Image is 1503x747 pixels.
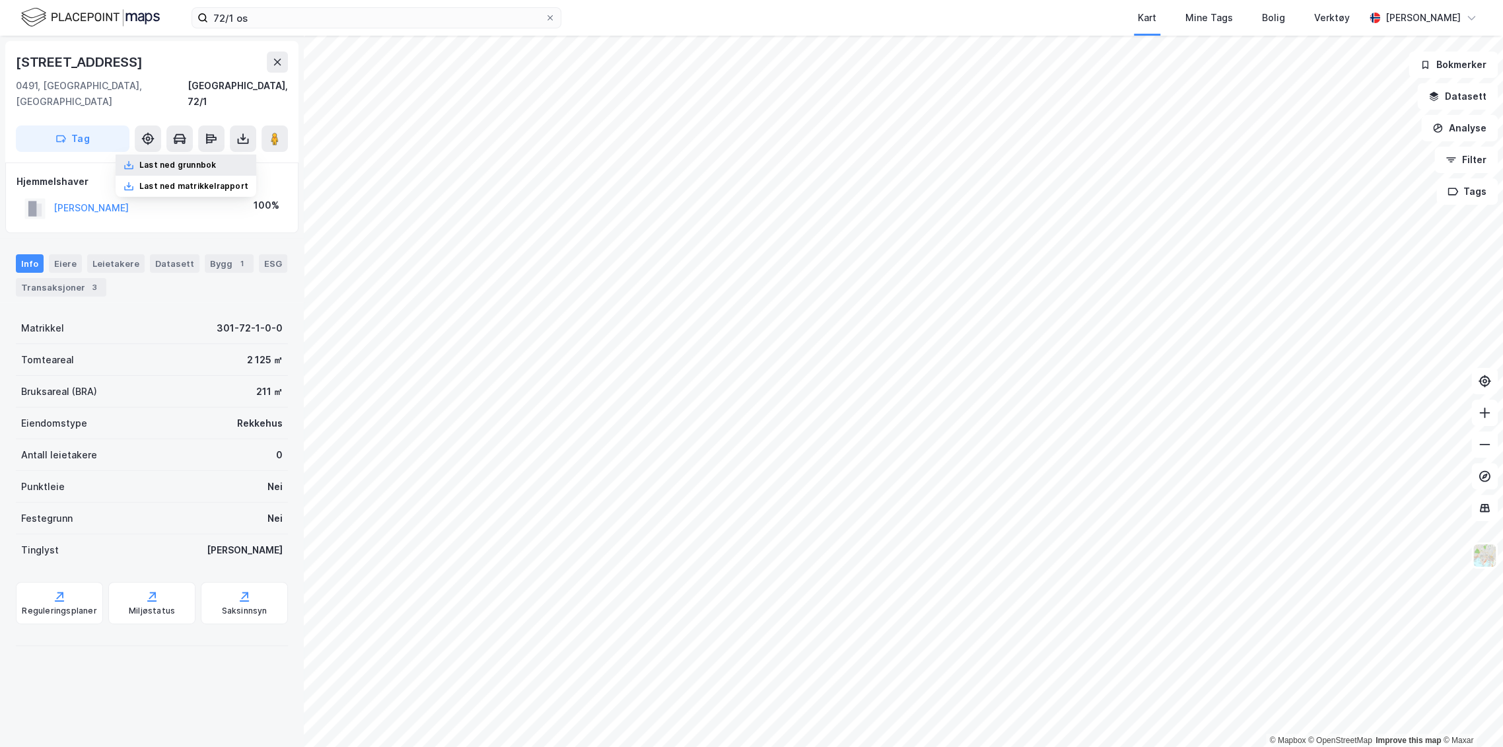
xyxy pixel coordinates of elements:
div: 0491, [GEOGRAPHIC_DATA], [GEOGRAPHIC_DATA] [16,78,188,110]
div: 211 ㎡ [256,384,283,400]
div: 100% [254,197,279,213]
div: Nei [267,479,283,495]
div: Matrikkel [21,320,64,336]
div: Last ned matrikkelrapport [139,181,248,192]
button: Tags [1436,178,1498,205]
div: 301-72-1-0-0 [217,320,283,336]
div: Kontrollprogram for chat [1437,684,1503,747]
div: Eiendomstype [21,415,87,431]
div: [GEOGRAPHIC_DATA], 72/1 [188,78,288,110]
div: Festegrunn [21,511,73,526]
iframe: Chat Widget [1437,684,1503,747]
div: Miljøstatus [129,606,175,616]
img: logo.f888ab2527a4732fd821a326f86c7f29.svg [21,6,160,29]
div: Tinglyst [21,542,59,558]
div: Mine Tags [1185,10,1233,26]
a: Improve this map [1376,736,1441,745]
div: Hjemmelshaver [17,174,287,190]
a: OpenStreetMap [1308,736,1372,745]
div: Last ned grunnbok [139,160,216,170]
div: [STREET_ADDRESS] [16,52,145,73]
div: Antall leietakere [21,447,97,463]
button: Bokmerker [1409,52,1498,78]
div: Saksinnsyn [222,606,267,616]
div: Kart [1138,10,1156,26]
div: Info [16,254,44,273]
img: Z [1472,543,1497,568]
div: Nei [267,511,283,526]
div: Reguleringsplaner [22,606,96,616]
button: Tag [16,125,129,152]
div: Rekkehus [237,415,283,431]
div: Datasett [150,254,199,273]
div: ESG [259,254,287,273]
button: Filter [1434,147,1498,173]
div: Verktøy [1314,10,1350,26]
div: 1 [235,257,248,270]
div: [PERSON_NAME] [1385,10,1461,26]
div: Bygg [205,254,254,273]
div: 2 125 ㎡ [247,352,283,368]
div: Leietakere [87,254,145,273]
div: Bruksareal (BRA) [21,384,97,400]
div: Tomteareal [21,352,74,368]
div: Eiere [49,254,82,273]
div: Punktleie [21,479,65,495]
div: 0 [276,447,283,463]
input: Søk på adresse, matrikkel, gårdeiere, leietakere eller personer [208,8,545,28]
div: Transaksjoner [16,278,106,297]
a: Mapbox [1269,736,1306,745]
div: [PERSON_NAME] [207,542,283,558]
button: Datasett [1417,83,1498,110]
div: 3 [88,281,101,294]
div: Bolig [1262,10,1285,26]
button: Analyse [1421,115,1498,141]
